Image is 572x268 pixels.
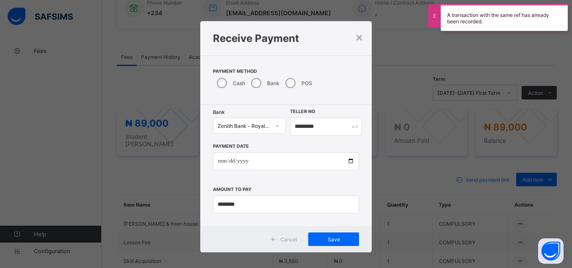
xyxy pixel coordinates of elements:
[315,236,353,243] span: Save
[301,80,312,86] label: POS
[290,109,315,114] label: Teller No
[355,30,363,44] div: ×
[233,80,245,86] label: Cash
[213,109,224,115] span: Bank
[213,187,251,192] label: Amount to pay
[213,32,359,44] h1: Receive Payment
[267,80,279,86] label: Bank
[538,238,564,264] button: Open asap
[213,144,249,149] label: Payment Date
[280,236,297,243] span: Cancel
[218,123,271,129] div: Zenith Bank - Royal College Masaka
[441,4,568,31] div: A transaction with the same ref has already been recorded.
[213,69,359,74] span: Payment Method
